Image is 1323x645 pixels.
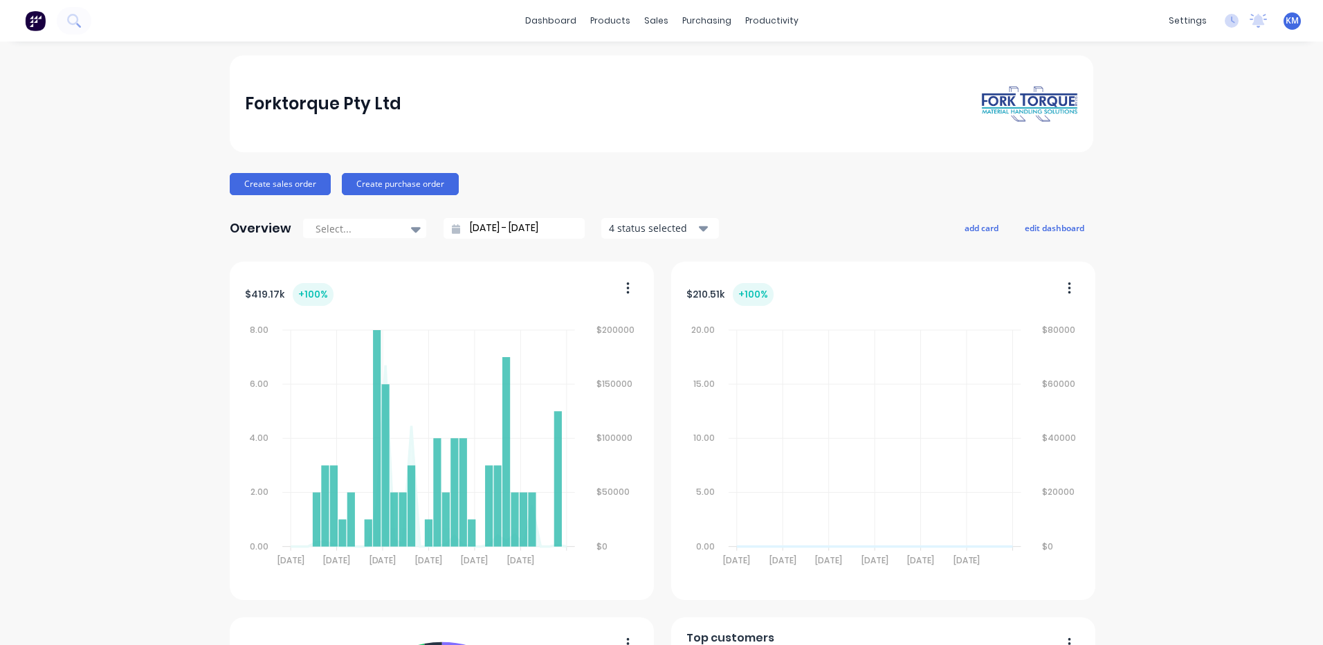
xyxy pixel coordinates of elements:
tspan: [DATE] [723,554,750,566]
tspan: 0.00 [250,540,268,552]
tspan: $150000 [596,378,632,390]
tspan: 10.00 [693,432,715,444]
tspan: $60000 [1043,378,1076,390]
tspan: $50000 [596,487,630,498]
button: 4 status selected [601,218,719,239]
tspan: 6.00 [250,378,268,390]
tspan: 8.00 [250,324,268,336]
button: edit dashboard [1016,219,1093,237]
a: dashboard [518,10,583,31]
div: purchasing [675,10,738,31]
tspan: $100000 [596,432,632,444]
div: products [583,10,637,31]
tspan: $200000 [596,324,635,336]
span: KM [1286,15,1299,27]
tspan: 0.00 [696,540,715,552]
tspan: $0 [596,540,608,552]
tspan: [DATE] [277,554,304,566]
tspan: $80000 [1043,324,1076,336]
tspan: 4.00 [249,432,268,444]
tspan: 20.00 [691,324,715,336]
div: $ 419.17k [245,283,334,306]
tspan: $0 [1043,540,1054,552]
div: + 100 % [733,283,774,306]
tspan: 15.00 [693,378,715,390]
button: add card [956,219,1007,237]
tspan: [DATE] [861,554,888,566]
tspan: [DATE] [507,554,534,566]
img: Factory [25,10,46,31]
button: Create sales order [230,173,331,195]
div: Forktorque Pty Ltd [245,90,401,118]
tspan: [DATE] [815,554,842,566]
tspan: [DATE] [954,554,980,566]
button: Create purchase order [342,173,459,195]
div: Overview [230,215,291,242]
img: Forktorque Pty Ltd [981,85,1078,123]
div: $ 210.51k [686,283,774,306]
tspan: [DATE] [415,554,442,566]
div: settings [1162,10,1214,31]
div: sales [637,10,675,31]
tspan: 5.00 [696,487,715,498]
tspan: [DATE] [369,554,396,566]
tspan: [DATE] [461,554,488,566]
div: + 100 % [293,283,334,306]
tspan: $20000 [1043,487,1075,498]
tspan: [DATE] [769,554,796,566]
tspan: [DATE] [323,554,350,566]
tspan: [DATE] [907,554,934,566]
tspan: 2.00 [250,487,268,498]
div: 4 status selected [609,221,696,235]
tspan: $40000 [1043,432,1077,444]
div: productivity [738,10,805,31]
